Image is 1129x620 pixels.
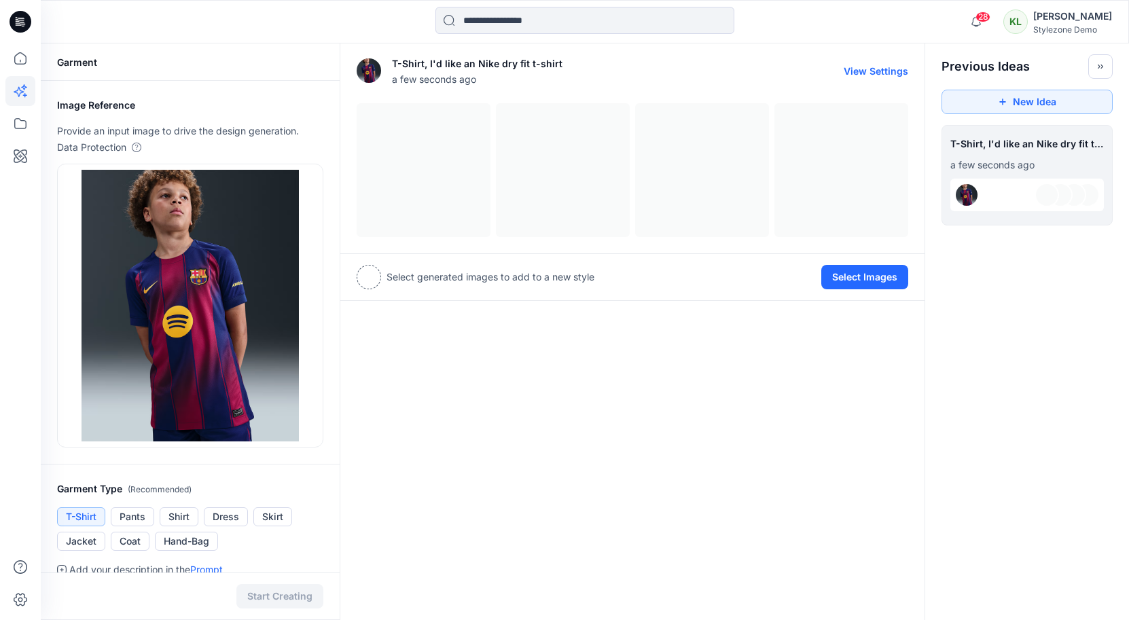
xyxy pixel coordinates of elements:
[57,139,126,156] p: Data Protection
[111,532,149,551] button: Coat
[69,562,223,578] p: Add your description in the
[1003,10,1028,34] div: KL
[128,484,192,494] span: ( Recommended )
[821,265,908,289] button: Select Images
[950,134,1104,153] span: T-Shirt, I'd like an Nike dry fit t-shirt
[82,170,299,441] img: eyJhbGciOiJIUzI1NiIsImtpZCI6IjAiLCJ0eXAiOiJKV1QifQ.eyJkYXRhIjp7InR5cGUiOiJzdG9yYWdlIiwicGF0aCI6Im...
[57,97,323,113] h2: Image Reference
[160,507,198,526] button: Shirt
[844,65,908,77] button: View Settings
[392,72,562,86] span: a few seconds ago
[111,507,154,526] button: Pants
[357,58,381,83] img: eyJhbGciOiJIUzI1NiIsImtpZCI6IjAiLCJ0eXAiOiJKV1QifQ.eyJkYXRhIjp7InR5cGUiOiJzdG9yYWdlIiwicGF0aCI6Im...
[956,184,978,206] img: eyJhbGciOiJIUzI1NiIsImtpZCI6IjAiLCJ0eXAiOiJKV1QifQ.eyJkYXRhIjp7InR5cGUiOiJzdG9yYWdlIiwicGF0aCI6Im...
[387,269,594,285] p: Select generated images to add to a new style
[204,507,248,526] button: Dress
[950,157,1104,173] p: August 25, 2025
[57,123,323,139] p: Provide an input image to drive the design generation.
[190,564,223,575] a: Prompt
[1088,54,1113,79] button: Toggle idea bar
[57,507,105,526] button: T-Shirt
[1033,8,1112,24] div: [PERSON_NAME]
[942,58,1030,75] h2: Previous Ideas
[975,12,990,22] span: 28
[253,507,292,526] button: Skirt
[392,56,562,72] p: T-Shirt, I'd like an Nike dry fit t-shirt
[155,532,218,551] button: Hand-Bag
[942,90,1113,114] button: New Idea
[57,532,105,551] button: Jacket
[57,481,323,498] h2: Garment Type
[1033,24,1112,35] div: Stylezone Demo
